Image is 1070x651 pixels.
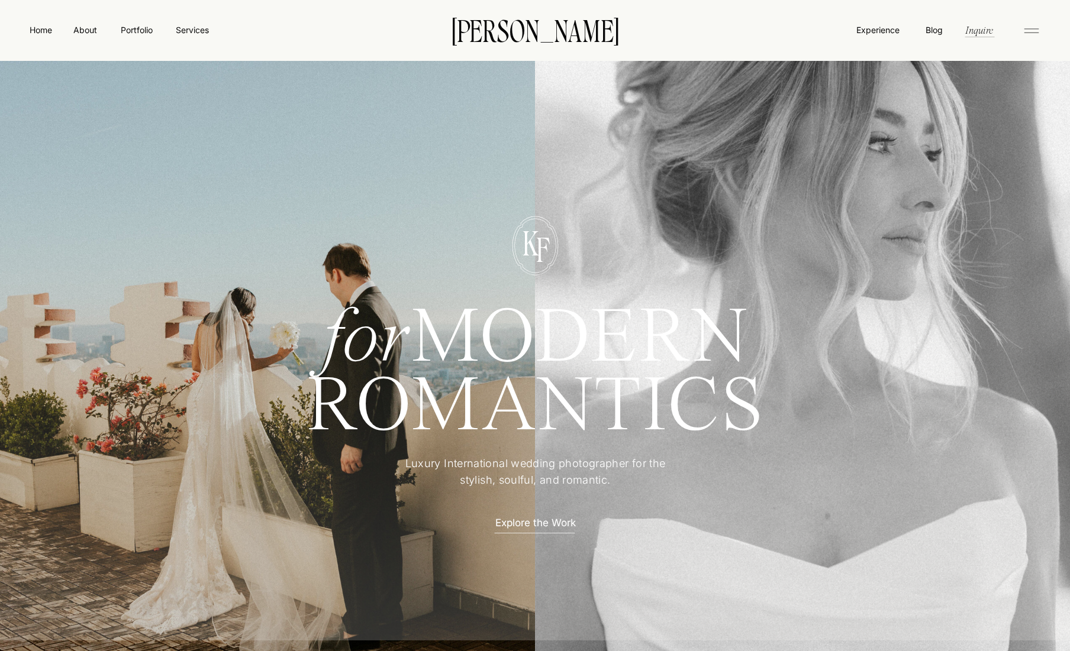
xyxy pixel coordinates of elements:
h1: MODERN [263,306,807,362]
a: [PERSON_NAME] [433,17,637,42]
p: F [526,233,559,263]
p: K [514,226,547,257]
a: Inquire [964,23,994,37]
h1: ROMANTICS [263,374,807,439]
a: Blog [923,24,945,35]
a: Home [27,24,54,36]
a: About [72,24,98,35]
a: Services [175,24,210,36]
p: Luxury International wedding photographer for the stylish, soulful, and romantic. [388,455,683,490]
a: Explore the Work [484,516,587,528]
a: Portfolio [115,24,157,36]
a: Experience [855,24,901,36]
i: for [323,302,411,379]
